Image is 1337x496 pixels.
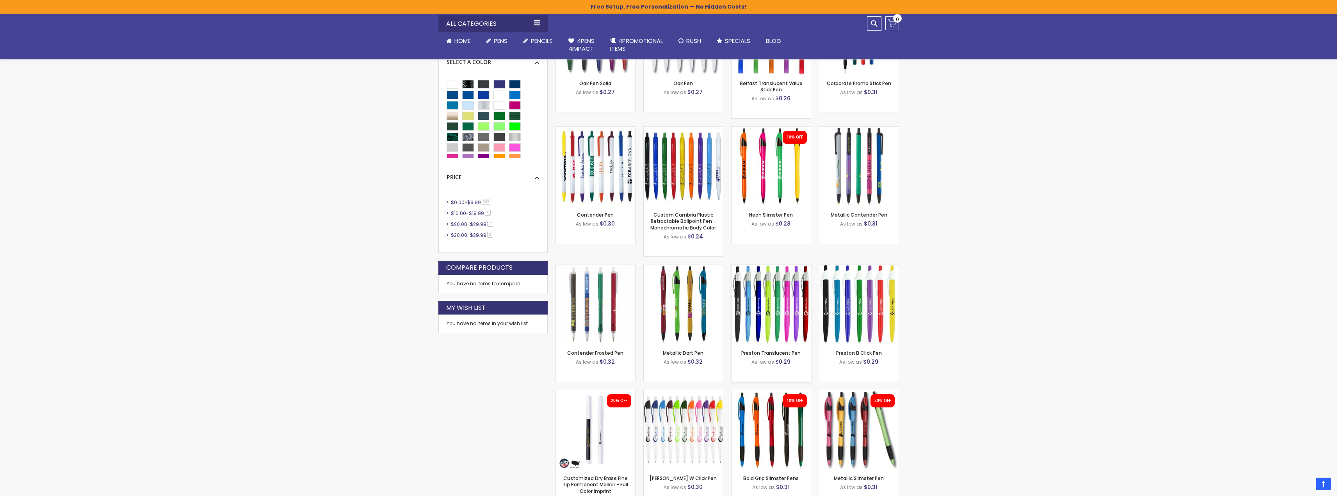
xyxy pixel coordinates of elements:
span: As low as [576,89,598,96]
a: Customized Dry Erase Fine Tip Permanent Marker - Full Color Imprint [563,475,628,494]
strong: My Wish List [446,304,486,312]
span: 7 [487,221,493,227]
span: $39.99 [470,232,486,238]
div: All Categories [438,15,548,32]
a: Contender Pen [577,212,614,218]
strong: Compare Products [446,263,513,272]
img: Metallic Dart Pen [644,265,723,344]
a: Neon Slimster Pen [732,126,811,133]
a: 0 [885,16,899,30]
a: Rush [671,32,709,50]
a: Custom Cambria Plastic Retractable Ballpoint Pen - Monochromatic Body Color [644,126,723,133]
a: Pencils [515,32,561,50]
a: Metallic Contender Pen [831,212,887,218]
span: 4Pens 4impact [568,37,595,53]
span: $10.00 [451,210,466,217]
a: $20.00-$29.997 [449,221,496,228]
div: 20% OFF [611,398,627,404]
span: $0.32 [600,358,615,366]
a: Oak Pen Solid [579,80,611,87]
div: 10% OFF [787,398,803,404]
a: [PERSON_NAME] W Click Pen [650,475,717,482]
span: Pencils [531,37,553,45]
span: As low as [664,484,686,491]
a: Preston B Click Pen [819,265,899,271]
span: As low as [576,220,598,227]
span: $0.31 [864,220,878,228]
a: 4Pens4impact [561,32,602,58]
span: 3 [485,210,491,216]
span: Pens [494,37,507,45]
a: Specials [709,32,758,50]
span: 4PROMOTIONAL ITEMS [610,37,663,53]
span: $0.29 [775,358,790,366]
span: 0 [896,16,899,23]
a: $10.00-$19.993 [449,210,493,217]
a: Customized Dry Erase Fine Tip Permanent Marker - Full Color Imprint [556,390,635,396]
a: Pens [478,32,515,50]
span: $20.00 [451,221,467,228]
span: $0.26 [775,94,790,102]
img: Metallic Contender Pen [819,127,899,206]
span: As low as [840,89,863,96]
span: $0.31 [776,483,790,491]
a: Belfast Translucent Value Stick Pen [740,80,803,93]
span: Specials [725,37,750,45]
span: $0.28 [775,220,790,228]
a: Metallic Dart Pen [663,350,703,356]
img: Preston W Click Pen [644,390,723,469]
a: Preston W Click Pen [644,390,723,396]
a: Custom Cambria Plastic Retractable Ballpoint Pen - Monochromatic Body Color [650,212,716,231]
a: Contender Frosted Pen [556,265,635,271]
span: $0.31 [864,483,878,491]
img: Neon Slimster Pen [732,127,811,206]
a: Bold Grip Slimster Pens [743,475,799,482]
a: Blog [758,32,789,50]
img: Bold Grip Slimster Promotional Pens [732,390,811,469]
span: $9.99 [467,199,481,206]
span: As low as [751,359,774,365]
a: Bold Grip Slimster Promotional Pens [732,390,811,396]
div: You have no items in your wish list. [447,320,539,327]
a: Preston Translucent Pen [732,265,811,271]
span: $0.31 [864,88,878,96]
a: Top [1316,478,1331,490]
a: Preston B Click Pen [836,350,882,356]
span: $29.99 [470,221,486,228]
span: Rush [686,37,701,45]
a: $0.00-$9.99563 [449,199,493,206]
a: Contender Frosted Pen [567,350,623,356]
a: Neon Slimster Pen [749,212,793,218]
img: Custom Cambria Plastic Retractable Ballpoint Pen - Monochromatic Body Color [644,127,723,206]
a: Contender Pen [556,126,635,133]
span: $0.00 [451,199,465,206]
a: Preston Translucent Pen [741,350,801,356]
span: As low as [840,220,863,227]
a: 4PROMOTIONALITEMS [602,32,671,58]
div: 10% OFF [787,135,803,140]
div: Price [447,168,539,181]
img: Contender Frosted Pen [556,265,635,344]
span: $0.30 [600,220,615,228]
img: Customized Dry Erase Fine Tip Permanent Marker - Full Color Imprint [556,390,635,469]
span: 3 [487,232,493,238]
a: Metallic Slimster Pen [819,390,899,396]
a: Metallic Slimster Pen [834,475,884,482]
img: Contender Pen [556,127,635,206]
span: As low as [839,359,862,365]
a: Home [438,32,478,50]
span: $0.24 [687,233,703,240]
div: You have no items to compare. [438,275,548,293]
span: $0.27 [600,88,615,96]
span: As low as [664,359,686,365]
a: Metallic Dart Pen [644,265,723,271]
a: Corporate Promo Stick Pen [827,80,891,87]
span: $30.00 [451,232,467,238]
a: Oak Pen [673,80,693,87]
span: $0.32 [687,358,703,366]
span: As low as [752,484,775,491]
a: Metallic Contender Pen [819,126,899,133]
span: As low as [664,89,686,96]
span: $19.99 [469,210,484,217]
span: $0.27 [687,88,703,96]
